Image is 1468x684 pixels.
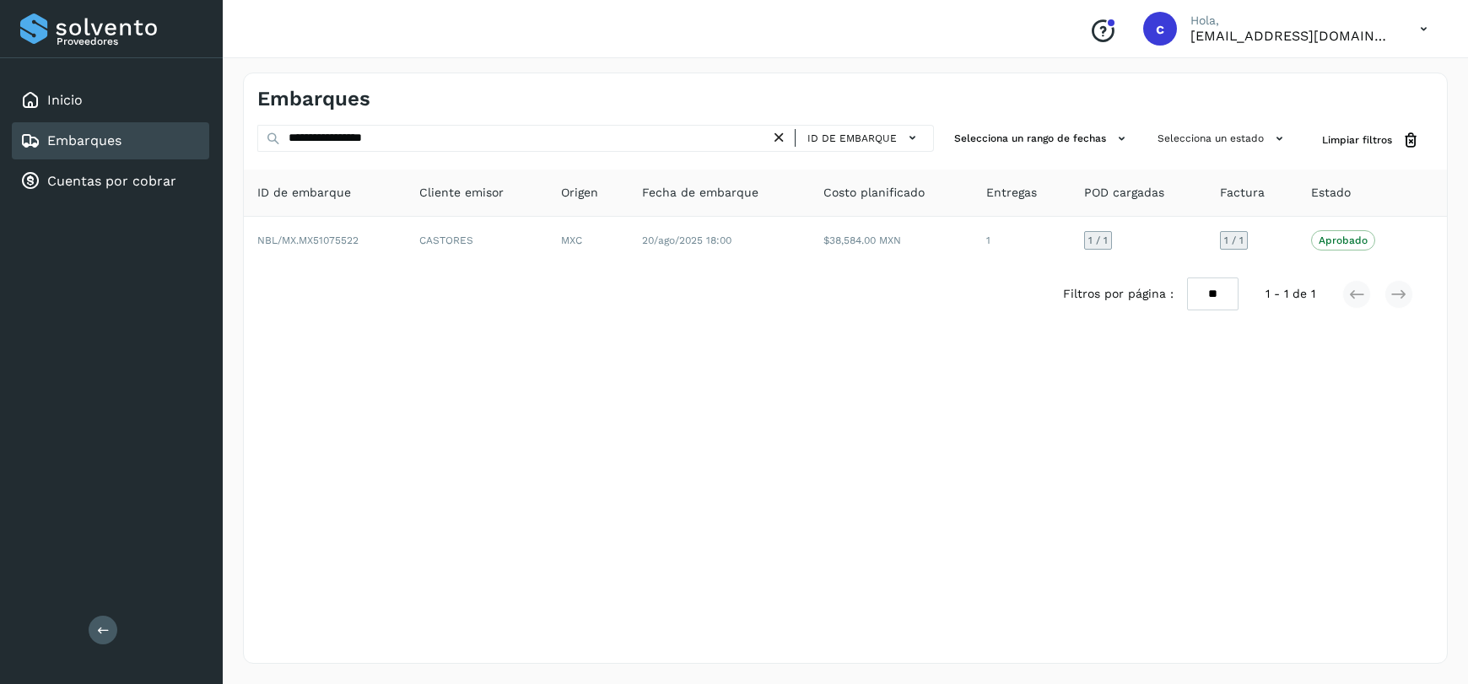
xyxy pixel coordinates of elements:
[47,92,83,108] a: Inicio
[12,163,209,200] div: Cuentas por cobrar
[947,125,1137,153] button: Selecciona un rango de fechas
[1151,125,1295,153] button: Selecciona un estado
[1190,13,1393,28] p: Hola,
[1224,235,1244,245] span: 1 / 1
[47,173,176,189] a: Cuentas por cobrar
[986,184,1037,202] span: Entregas
[1220,184,1265,202] span: Factura
[257,184,351,202] span: ID de embarque
[810,217,972,264] td: $38,584.00 MXN
[1322,132,1392,148] span: Limpiar filtros
[642,184,758,202] span: Fecha de embarque
[548,217,629,264] td: MXC
[802,126,926,150] button: ID de embarque
[561,184,598,202] span: Origen
[419,184,504,202] span: Cliente emisor
[12,82,209,119] div: Inicio
[1088,235,1108,245] span: 1 / 1
[257,87,370,111] h4: Embarques
[1084,184,1164,202] span: POD cargadas
[12,122,209,159] div: Embarques
[823,184,925,202] span: Costo planificado
[1319,234,1368,246] p: Aprobado
[57,35,202,47] p: Proveedores
[47,132,121,148] a: Embarques
[1311,184,1351,202] span: Estado
[406,217,547,264] td: CASTORES
[1266,285,1315,303] span: 1 - 1 de 1
[1309,125,1433,156] button: Limpiar filtros
[973,217,1071,264] td: 1
[807,131,897,146] span: ID de embarque
[1063,285,1174,303] span: Filtros por página :
[642,234,731,246] span: 20/ago/2025 18:00
[1190,28,1393,44] p: cuentasespeciales8_met@castores.com.mx
[257,234,359,246] span: NBL/MX.MX51075522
